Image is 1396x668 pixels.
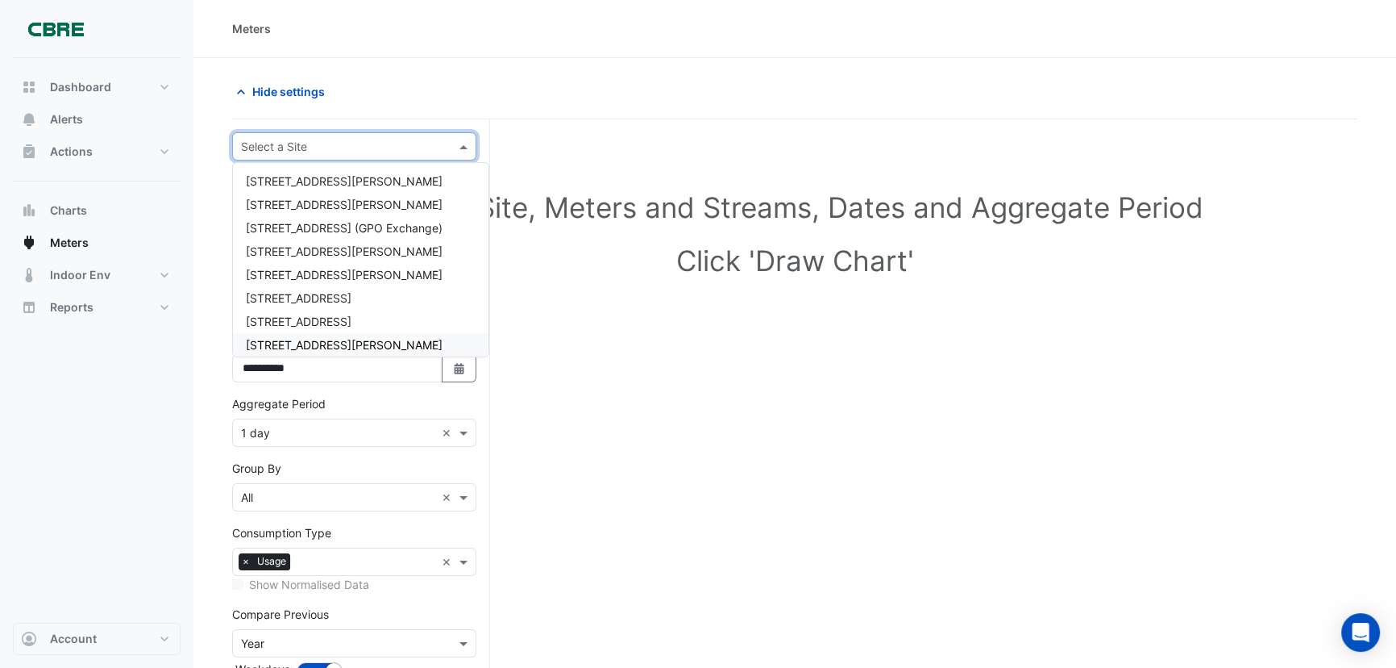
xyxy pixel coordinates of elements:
[13,227,181,259] button: Meters
[239,553,253,570] span: ×
[1341,613,1380,652] div: Open Intercom Messenger
[246,198,442,211] span: [STREET_ADDRESS][PERSON_NAME]
[21,111,37,127] app-icon: Alerts
[13,136,181,168] button: Actions
[246,315,351,328] span: [STREET_ADDRESS]
[13,103,181,136] button: Alerts
[232,460,281,477] label: Group By
[232,77,335,106] button: Hide settings
[21,267,37,283] app-icon: Indoor Env
[50,235,89,251] span: Meters
[232,576,476,593] div: Select meters or streams to enable normalisation
[50,111,83,127] span: Alerts
[19,13,92,45] img: Company Logo
[232,20,271,37] div: Meters
[50,631,97,647] span: Account
[13,259,181,291] button: Indoor Env
[258,244,1332,278] h1: Click 'Draw Chart'
[13,71,181,103] button: Dashboard
[246,338,442,352] span: [STREET_ADDRESS][PERSON_NAME]
[246,174,442,188] span: [STREET_ADDRESS][PERSON_NAME]
[50,267,110,283] span: Indoor Env
[232,606,329,623] label: Compare Previous
[249,576,369,593] label: Show Normalised Data
[452,361,467,375] fa-icon: Select Date
[246,268,442,282] span: [STREET_ADDRESS][PERSON_NAME]
[21,79,37,95] app-icon: Dashboard
[13,194,181,227] button: Charts
[258,190,1332,224] h1: Select Site, Meters and Streams, Dates and Aggregate Period
[21,144,37,160] app-icon: Actions
[232,524,331,541] label: Consumption Type
[21,299,37,315] app-icon: Reports
[50,79,111,95] span: Dashboard
[21,235,37,251] app-icon: Meters
[246,221,442,235] span: [STREET_ADDRESS] (GPO Exchange)
[253,553,290,570] span: Usage
[442,489,455,506] span: Clear
[442,424,455,441] span: Clear
[232,395,326,412] label: Aggregate Period
[246,291,351,305] span: [STREET_ADDRESS]
[50,202,87,219] span: Charts
[246,244,442,258] span: [STREET_ADDRESS][PERSON_NAME]
[50,144,93,160] span: Actions
[13,623,181,655] button: Account
[50,299,93,315] span: Reports
[21,202,37,219] app-icon: Charts
[442,553,455,570] span: Clear
[13,291,181,324] button: Reports
[252,83,325,100] span: Hide settings
[232,162,489,357] ng-dropdown-panel: Options list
